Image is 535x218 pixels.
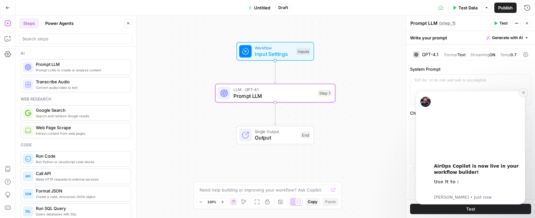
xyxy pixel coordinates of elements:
button: Power Agents [41,18,77,28]
div: LLM · GPT-4.1Prompt LLMStep 1 [215,84,335,103]
span: Text [458,52,466,57]
div: WorkflowInput SettingsInputs [215,42,335,61]
span: Draft [278,5,288,11]
span: 0.7 [510,52,517,57]
div: Inputs [296,48,310,55]
span: Run SQL Query [36,205,126,212]
span: Output [255,134,297,141]
span: Google Search [36,107,126,113]
span: Workflow [255,45,293,51]
span: Generate with AI [492,35,523,41]
button: Paste [323,198,338,206]
span: 120% [207,199,216,204]
label: System Prompt [410,66,531,72]
button: Steps [19,18,39,28]
span: | [495,51,500,57]
span: Test [499,20,508,26]
span: Create a valid, structured JSON object [36,194,126,199]
div: End [301,131,311,139]
button: Publish [494,3,517,13]
span: Prompt LLMs to create or analyze content [36,67,126,73]
g: Edge from start to step_1 [274,61,276,83]
span: Publish [498,5,513,11]
span: Search and retrieve Google results [36,113,126,119]
span: Format [444,52,458,57]
span: Paste [325,199,336,205]
span: Extract content from web pages [36,131,126,136]
span: Untitled [254,5,270,11]
div: GPT-4.1 [422,52,438,57]
button: Test [491,19,510,27]
span: Temp [500,52,510,57]
span: Web Page Scrape [36,124,126,131]
span: Prompt LLM [36,61,126,67]
span: Run Python or JavaScript code blocks [36,159,126,164]
span: Input Settings [255,50,293,58]
span: Streaming [470,52,489,57]
span: Call API [36,170,126,177]
span: Run Code [36,153,126,159]
button: Copy [305,198,320,206]
span: Query databases with SQL [36,212,126,217]
span: | [441,51,444,57]
span: ( step_1 ) [439,20,456,26]
div: Ai [21,50,131,56]
input: Search steps [22,36,129,42]
textarea: Prompt LLM [410,20,437,26]
button: Generate with AI [484,34,531,42]
button: Untitled [244,3,274,13]
span: Copy [308,199,317,205]
div: Code [21,142,131,148]
span: Format JSON [36,188,126,194]
span: Make HTTP requests to external services [36,177,126,182]
span: LLM · GPT-4.1 [233,87,315,93]
span: Convert audio/video to text [36,85,126,90]
span: Test Data [458,5,478,11]
button: Test Data [448,3,481,13]
span: | [466,51,470,57]
span: ON [489,52,495,57]
div: Step 1 [318,90,332,97]
div: Web research [21,96,131,102]
span: Prompt LLM [233,92,315,100]
span: Single Output [255,129,297,135]
g: Edge from step_1 to end [274,102,276,125]
div: Single OutputOutputEnd [215,126,335,144]
div: Write your prompt [406,31,535,44]
span: Transcribe Audio [36,78,126,85]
